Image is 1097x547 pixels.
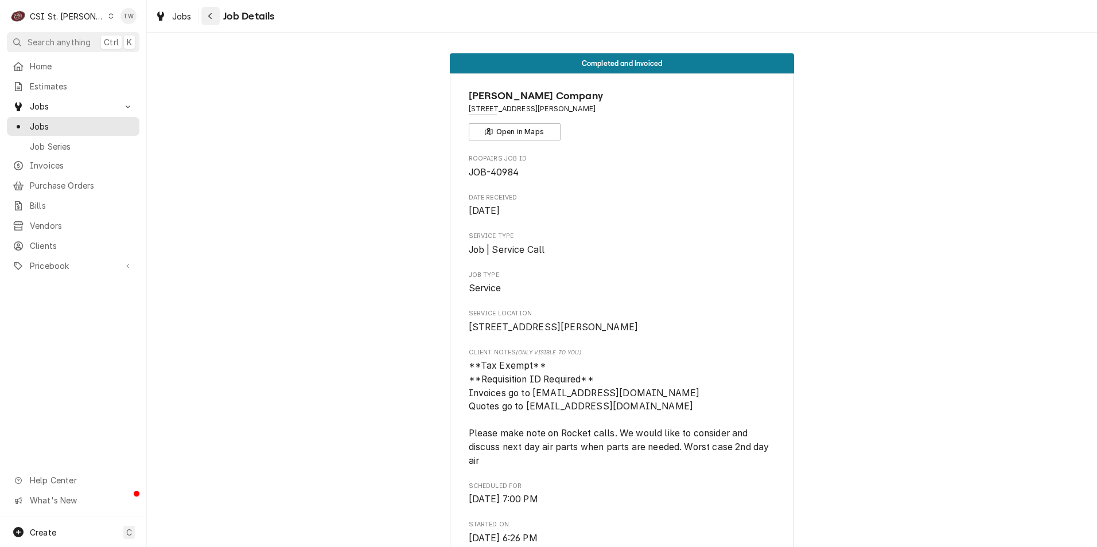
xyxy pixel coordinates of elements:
a: Go to What's New [7,491,139,510]
span: Jobs [172,10,192,22]
span: Service [469,283,501,294]
span: Search anything [28,36,91,48]
a: Clients [7,236,139,255]
span: Roopairs Job ID [469,166,776,179]
span: [DATE] 7:00 PM [469,494,538,505]
span: Scheduled For [469,482,776,491]
span: Ctrl [104,36,119,48]
span: Started On [469,532,776,545]
a: Go to Pricebook [7,256,139,275]
div: Date Received [469,193,776,218]
span: **Tax Exempt** **Requisition ID Required** Invoices go to [EMAIL_ADDRESS][DOMAIN_NAME] Quotes go ... [469,360,772,466]
span: K [127,36,132,48]
span: Help Center [30,474,133,486]
span: Completed and Invoiced [582,60,663,67]
a: Go to Help Center [7,471,139,490]
span: Vendors [30,220,134,232]
div: Roopairs Job ID [469,154,776,179]
a: Purchase Orders [7,176,139,195]
a: Job Series [7,137,139,156]
span: Job Series [30,140,134,153]
span: (Only Visible to You) [516,349,581,355]
span: Address [469,104,776,114]
span: Job | Service Call [469,244,545,255]
span: Scheduled For [469,493,776,506]
span: Create [30,528,56,537]
span: JOB-40984 [469,167,519,178]
span: Roopairs Job ID [469,154,776,163]
div: Status [450,53,794,73]
div: Job Type [469,271,776,295]
span: Clients [30,240,134,252]
span: Service Type [469,243,776,257]
div: CSI St. [PERSON_NAME] [30,10,104,22]
span: Service Type [469,232,776,241]
a: Go to Jobs [7,97,139,116]
button: Open in Maps [469,123,561,140]
div: Scheduled For [469,482,776,506]
span: Started On [469,520,776,529]
div: TW [120,8,137,24]
span: Home [30,60,134,72]
button: Search anythingCtrlK [7,32,139,52]
span: Job Details [220,9,275,24]
span: Jobs [30,120,134,132]
div: CSI St. Louis's Avatar [10,8,26,24]
span: Jobs [30,100,116,112]
span: Service Location [469,321,776,334]
span: Bills [30,200,134,212]
span: Job Type [469,271,776,280]
button: Navigate back [201,7,220,25]
a: Jobs [150,7,196,26]
span: Purchase Orders [30,179,134,192]
div: [object Object] [469,348,776,467]
div: Client Information [469,88,776,140]
span: [DATE] 6:26 PM [469,533,538,544]
span: C [126,526,132,538]
span: What's New [30,494,133,506]
a: Jobs [7,117,139,136]
a: Home [7,57,139,76]
span: [object Object] [469,359,776,467]
div: Tori Warrick's Avatar [120,8,137,24]
a: Vendors [7,216,139,235]
span: Service Location [469,309,776,318]
span: Client Notes [469,348,776,357]
a: Bills [7,196,139,215]
a: Invoices [7,156,139,175]
div: Service Location [469,309,776,334]
a: Estimates [7,77,139,96]
div: Started On [469,520,776,545]
div: Service Type [469,232,776,256]
span: Job Type [469,282,776,295]
span: [STREET_ADDRESS][PERSON_NAME] [469,322,639,333]
span: Pricebook [30,260,116,272]
span: Date Received [469,204,776,218]
div: C [10,8,26,24]
span: Invoices [30,159,134,171]
span: Name [469,88,776,104]
span: Estimates [30,80,134,92]
span: Date Received [469,193,776,202]
span: [DATE] [469,205,500,216]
